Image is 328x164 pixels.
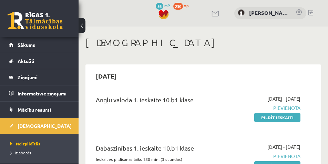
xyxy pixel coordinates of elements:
span: [DATE] - [DATE] [267,95,300,102]
h1: [DEMOGRAPHIC_DATA] [85,37,321,49]
a: Sākums [9,37,70,53]
span: mP [164,3,170,8]
a: 230 xp [173,3,192,8]
span: 56 [156,3,163,10]
span: xp [184,3,188,8]
a: Neizpildītās [10,141,72,147]
span: Pievienota [239,153,300,160]
span: [DATE] - [DATE] [267,143,300,151]
a: Rīgas 1. Tālmācības vidusskola [8,12,63,29]
a: 56 mP [156,3,170,8]
span: Neizpildītās [10,141,40,146]
a: [PERSON_NAME] [249,9,289,17]
span: Sākums [18,42,35,48]
h2: [DATE] [89,68,124,84]
a: Ziņojumi [9,69,70,85]
span: [DEMOGRAPHIC_DATA] [18,123,72,129]
a: Izlabotās [10,150,72,156]
p: Ieskaites pildīšanas laiks 180 min. (3 stundas) [96,156,229,162]
span: Aktuāli [18,58,34,64]
legend: Ziņojumi [18,69,70,85]
a: Informatīvie ziņojumi [9,85,70,101]
span: 230 [173,3,183,10]
a: Pildīt ieskaiti [254,113,300,122]
span: Mācību resursi [18,106,51,113]
div: Dabaszinības 1. ieskaite 10.b1 klase [96,143,229,156]
a: Mācību resursi [9,102,70,117]
span: Pievienota [239,104,300,112]
a: Aktuāli [9,53,70,69]
img: Jana Baranova [238,9,245,16]
a: [DEMOGRAPHIC_DATA] [9,118,70,134]
legend: Informatīvie ziņojumi [18,85,70,101]
span: Izlabotās [10,150,31,155]
div: Angļu valoda 1. ieskaite 10.b1 klase [96,95,229,108]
